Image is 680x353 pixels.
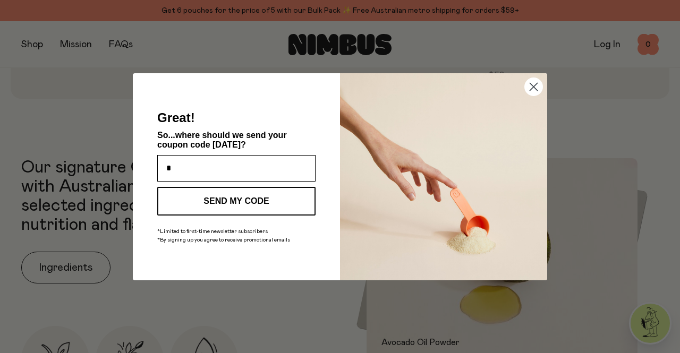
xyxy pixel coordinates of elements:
[157,237,290,243] span: *By signing up you agree to receive promotional emails
[157,187,316,216] button: SEND MY CODE
[524,78,543,96] button: Close dialog
[157,110,195,125] span: Great!
[157,131,287,149] span: So...where should we send your coupon code [DATE]?
[157,155,316,182] input: Enter your email address
[340,73,547,280] img: c0d45117-8e62-4a02-9742-374a5db49d45.jpeg
[157,229,268,234] span: *Limited to first-time newsletter subscribers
